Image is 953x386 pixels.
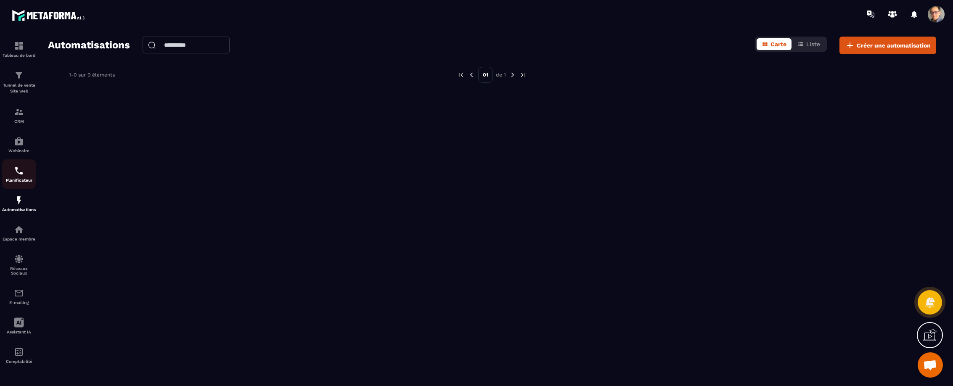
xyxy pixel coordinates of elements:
img: next [519,71,527,79]
span: Créer une automatisation [857,41,931,50]
p: 01 [478,67,493,83]
p: Tunnel de vente Site web [2,82,36,94]
img: formation [14,70,24,80]
p: Planificateur [2,178,36,182]
span: Liste [806,41,820,48]
div: Ouvrir le chat [918,352,943,378]
p: Tableau de bord [2,53,36,58]
p: Assistant IA [2,330,36,334]
img: automations [14,225,24,235]
p: Automatisations [2,207,36,212]
img: logo [12,8,87,23]
a: automationsautomationsWebinaire [2,130,36,159]
img: prev [468,71,475,79]
img: automations [14,195,24,205]
a: emailemailE-mailing [2,282,36,311]
p: Réseaux Sociaux [2,266,36,275]
img: accountant [14,347,24,357]
img: automations [14,136,24,146]
img: social-network [14,254,24,264]
a: formationformationCRM [2,100,36,130]
button: Liste [792,38,825,50]
p: Comptabilité [2,359,36,364]
span: Carte [770,41,786,48]
a: automationsautomationsEspace membre [2,218,36,248]
a: formationformationTableau de bord [2,34,36,64]
a: social-networksocial-networkRéseaux Sociaux [2,248,36,282]
img: email [14,288,24,298]
p: 1-0 sur 0 éléments [69,72,115,78]
img: prev [457,71,465,79]
img: formation [14,107,24,117]
a: Assistant IA [2,311,36,341]
a: schedulerschedulerPlanificateur [2,159,36,189]
p: CRM [2,119,36,124]
p: Espace membre [2,237,36,241]
button: Créer une automatisation [839,37,936,54]
p: E-mailing [2,300,36,305]
a: automationsautomationsAutomatisations [2,189,36,218]
img: formation [14,41,24,51]
img: scheduler [14,166,24,176]
a: formationformationTunnel de vente Site web [2,64,36,100]
h2: Automatisations [48,37,130,54]
p: de 1 [496,71,506,78]
p: Webinaire [2,148,36,153]
img: next [509,71,516,79]
a: accountantaccountantComptabilité [2,341,36,370]
button: Carte [757,38,792,50]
